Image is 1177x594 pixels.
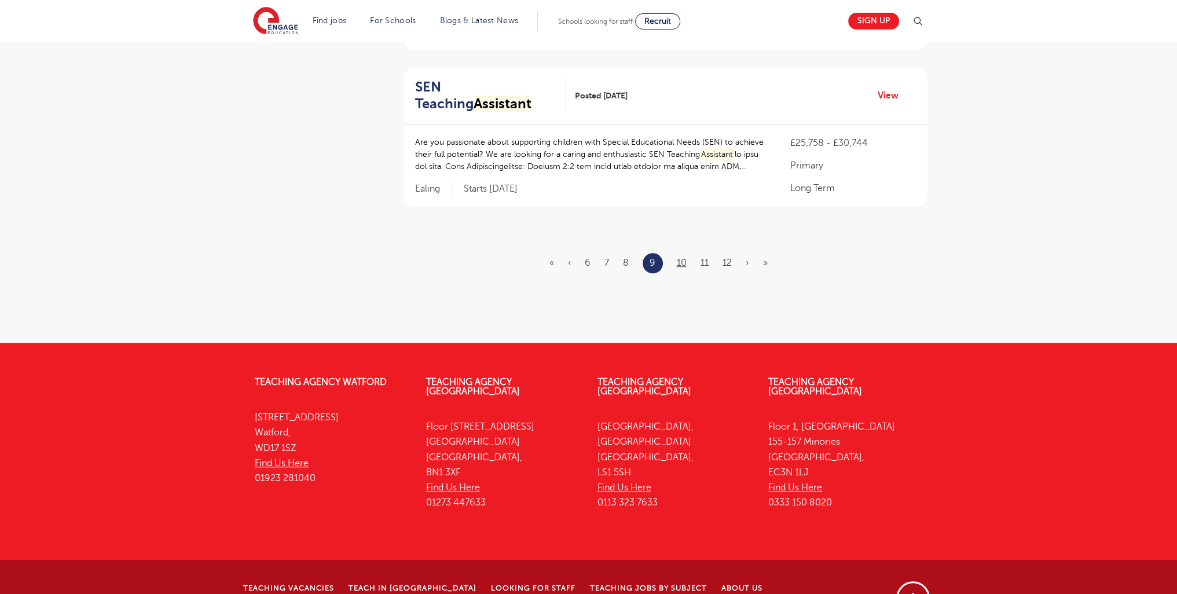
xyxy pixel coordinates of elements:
[549,258,554,268] a: First
[558,17,633,25] span: Schools looking for staff
[650,255,655,270] a: 9
[768,377,862,397] a: Teaching Agency [GEOGRAPHIC_DATA]
[790,181,915,195] p: Long Term
[585,258,591,268] a: 6
[415,136,768,173] p: Are you passionate about supporting children with Special Educational Needs (SEN) to achieve thei...
[255,458,309,468] a: Find Us Here
[721,584,762,592] a: About Us
[768,482,822,493] a: Find Us Here
[623,258,629,268] a: 8
[243,584,334,592] a: Teaching Vacancies
[440,16,519,25] a: Blogs & Latest News
[635,13,680,30] a: Recruit
[848,13,899,30] a: Sign up
[313,16,347,25] a: Find jobs
[604,258,609,268] a: 7
[790,136,915,150] p: £25,758 - £30,744
[415,79,558,112] h2: SEN Teaching
[253,7,298,36] img: Engage Education
[597,482,651,493] a: Find Us Here
[464,183,518,195] p: Starts [DATE]
[746,258,749,268] a: Next
[597,419,751,511] p: [GEOGRAPHIC_DATA], [GEOGRAPHIC_DATA] [GEOGRAPHIC_DATA], LS1 5SH 0113 323 7633
[568,258,571,268] a: Previous
[590,584,707,592] a: Teaching jobs by subject
[763,258,768,268] a: Last
[575,90,628,102] span: Posted [DATE]
[768,419,922,511] p: Floor 1, [GEOGRAPHIC_DATA] 155-157 Minories [GEOGRAPHIC_DATA], EC3N 1LJ 0333 150 8020
[426,419,580,511] p: Floor [STREET_ADDRESS] [GEOGRAPHIC_DATA] [GEOGRAPHIC_DATA], BN1 3XF 01273 447633
[723,258,732,268] a: 12
[415,183,452,195] span: Ealing
[255,377,387,387] a: Teaching Agency Watford
[474,96,531,112] mark: Assistant
[370,16,416,25] a: For Schools
[426,482,480,493] a: Find Us Here
[677,258,687,268] a: 10
[700,148,735,160] mark: Assistant
[426,377,520,397] a: Teaching Agency [GEOGRAPHIC_DATA]
[415,79,567,112] a: SEN TeachingAssistant
[790,159,915,173] p: Primary
[878,88,907,103] a: View
[597,377,691,397] a: Teaching Agency [GEOGRAPHIC_DATA]
[644,17,671,25] span: Recruit
[491,584,575,592] a: Looking for staff
[701,258,709,268] a: 11
[349,584,476,592] a: Teach in [GEOGRAPHIC_DATA]
[255,410,409,486] p: [STREET_ADDRESS] Watford, WD17 1SZ 01923 281040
